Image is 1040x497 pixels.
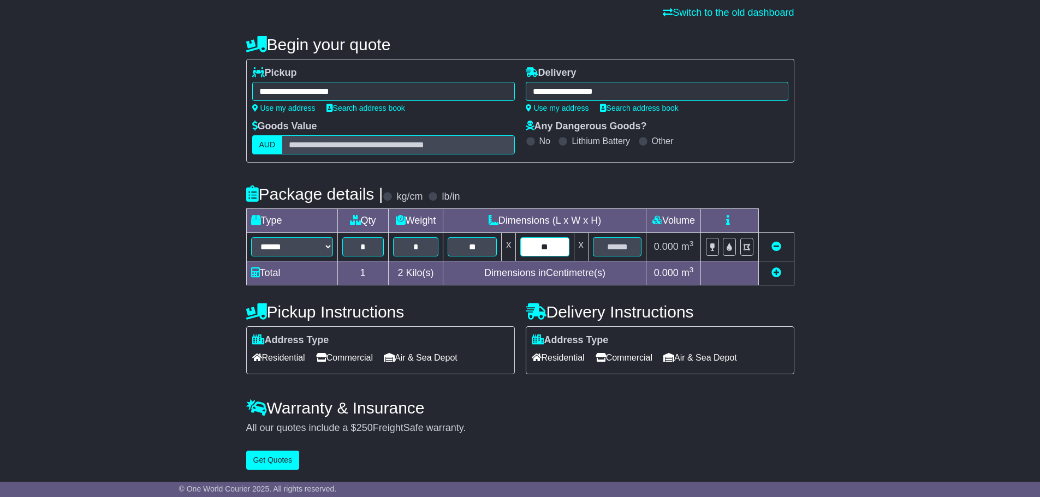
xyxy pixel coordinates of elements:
[600,104,679,112] a: Search address book
[252,67,297,79] label: Pickup
[663,349,737,366] span: Air & Sea Depot
[246,399,794,417] h4: Warranty & Insurance
[526,104,589,112] a: Use my address
[252,121,317,133] label: Goods Value
[574,233,588,261] td: x
[246,261,337,285] td: Total
[252,334,329,346] label: Address Type
[663,7,794,18] a: Switch to the old dashboard
[654,241,679,252] span: 0.000
[397,267,403,278] span: 2
[690,266,694,274] sup: 3
[771,241,781,252] a: Remove this item
[526,121,647,133] label: Any Dangerous Goods?
[246,185,383,203] h4: Package details |
[246,35,794,53] h4: Begin your quote
[443,209,646,233] td: Dimensions (L x W x H)
[532,349,585,366] span: Residential
[388,261,443,285] td: Kilo(s)
[442,191,460,203] label: lb/in
[326,104,405,112] a: Search address book
[337,209,388,233] td: Qty
[572,136,630,146] label: Lithium Battery
[384,349,457,366] span: Air & Sea Depot
[526,67,577,79] label: Delivery
[356,422,373,433] span: 250
[252,135,283,154] label: AUD
[539,136,550,146] label: No
[396,191,423,203] label: kg/cm
[690,239,694,248] sup: 3
[681,241,694,252] span: m
[652,136,674,146] label: Other
[646,209,701,233] td: Volume
[316,349,373,366] span: Commercial
[252,104,316,112] a: Use my address
[252,349,305,366] span: Residential
[681,267,694,278] span: m
[443,261,646,285] td: Dimensions in Centimetre(s)
[179,484,337,493] span: © One World Courier 2025. All rights reserved.
[246,422,794,434] div: All our quotes include a $ FreightSafe warranty.
[526,303,794,321] h4: Delivery Instructions
[388,209,443,233] td: Weight
[246,303,515,321] h4: Pickup Instructions
[771,267,781,278] a: Add new item
[337,261,388,285] td: 1
[502,233,516,261] td: x
[246,451,300,470] button: Get Quotes
[596,349,652,366] span: Commercial
[532,334,609,346] label: Address Type
[246,209,337,233] td: Type
[654,267,679,278] span: 0.000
